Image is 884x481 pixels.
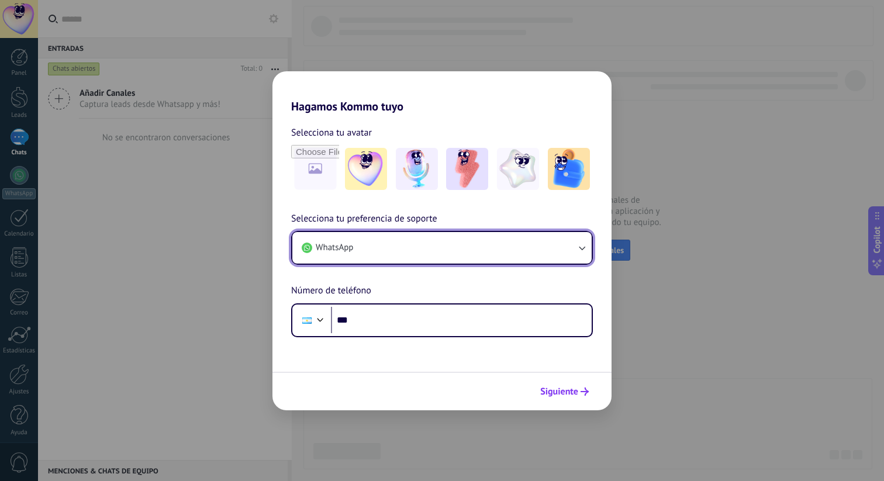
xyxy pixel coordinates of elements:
span: WhatsApp [316,242,353,254]
img: -1.jpeg [345,148,387,190]
span: Siguiente [540,387,578,396]
div: Argentina: + 54 [296,308,318,333]
span: Selecciona tu preferencia de soporte [291,212,437,227]
img: -3.jpeg [446,148,488,190]
span: Número de teléfono [291,283,371,299]
img: -5.jpeg [548,148,590,190]
button: Siguiente [535,382,594,402]
img: -4.jpeg [497,148,539,190]
h2: Hagamos Kommo tuyo [272,71,612,113]
button: WhatsApp [292,232,592,264]
img: -2.jpeg [396,148,438,190]
span: Selecciona tu avatar [291,125,372,140]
